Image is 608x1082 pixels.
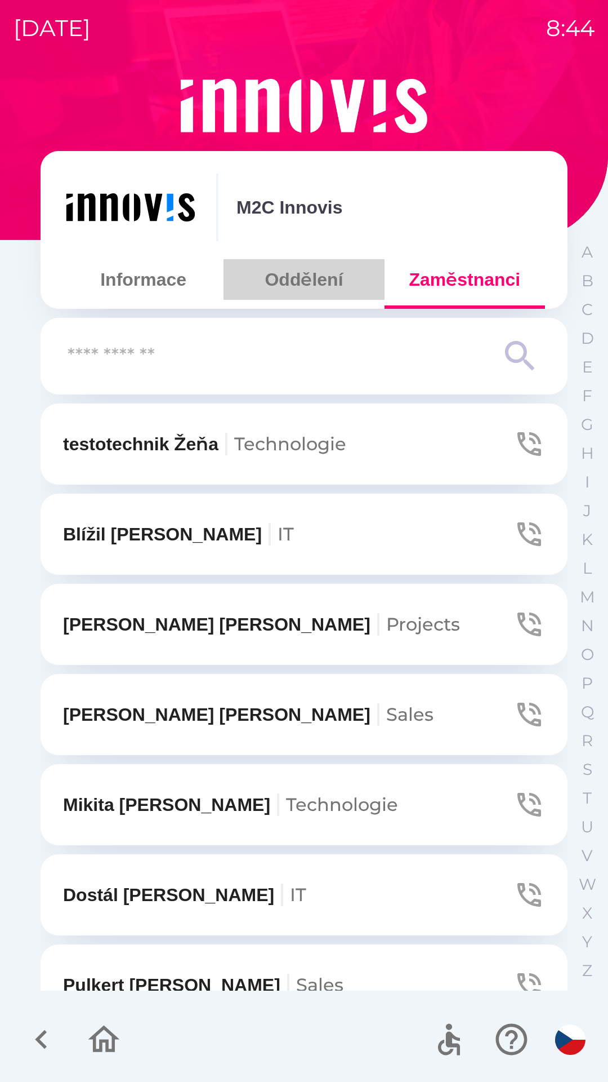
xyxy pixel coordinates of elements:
span: Projects [386,613,460,635]
img: Logo [41,79,567,133]
span: IT [278,523,294,545]
p: testotechnik Žeňa [63,431,346,458]
button: Oddělení [223,259,384,300]
p: M2C Innovis [236,194,342,221]
button: testotechnik ŽeňaTechnologie [41,403,567,485]
img: ef454dd6-c04b-4b09-86fc-253a1223f7b7.png [63,174,198,241]
button: Informace [63,259,223,300]
button: Dostál [PERSON_NAME]IT [41,854,567,935]
p: Pulkert [PERSON_NAME] [63,972,343,999]
p: Blížil [PERSON_NAME] [63,521,294,548]
p: [DATE] [14,11,91,45]
button: Mikita [PERSON_NAME]Technologie [41,764,567,845]
span: Technologie [286,793,398,815]
img: cs flag [555,1025,585,1055]
span: Technologie [234,433,346,455]
button: Zaměstnanci [385,259,545,300]
span: IT [290,884,306,906]
p: Mikita [PERSON_NAME] [63,791,398,818]
button: [PERSON_NAME] [PERSON_NAME]Projects [41,584,567,665]
span: Sales [386,703,433,725]
button: [PERSON_NAME] [PERSON_NAME]Sales [41,674,567,755]
p: [PERSON_NAME] [PERSON_NAME] [63,611,460,638]
span: Sales [296,974,343,996]
p: 8:44 [546,11,594,45]
p: Dostál [PERSON_NAME] [63,881,306,908]
button: Blížil [PERSON_NAME]IT [41,494,567,575]
button: Pulkert [PERSON_NAME]Sales [41,944,567,1026]
p: [PERSON_NAME] [PERSON_NAME] [63,701,433,728]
